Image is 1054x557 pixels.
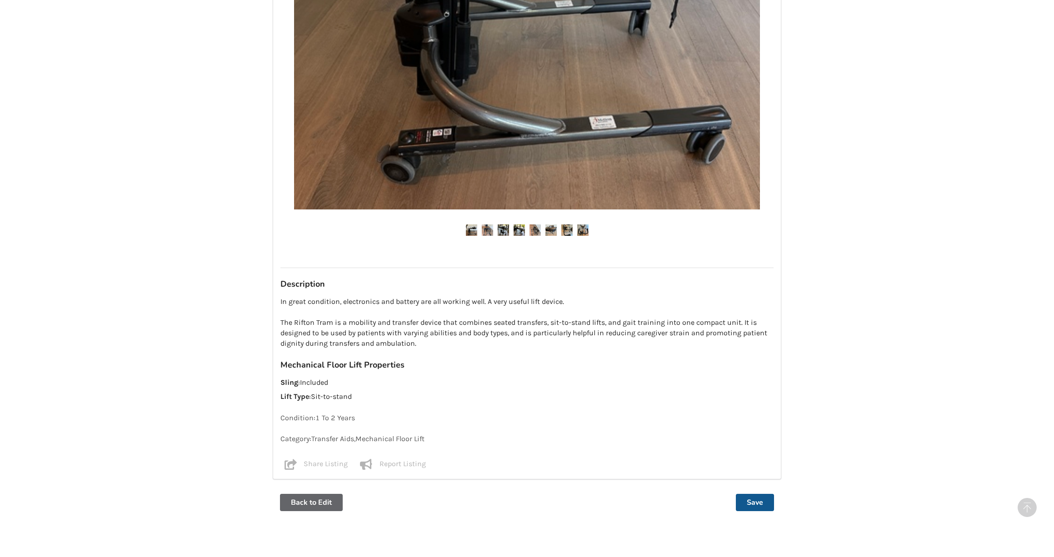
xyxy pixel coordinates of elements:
button: Save [736,494,774,511]
p: Report Listing [380,459,426,470]
img: rifton tram transfer lift and mobility support-mechanical floor lift-transfer aids-vancouver-assi... [498,224,509,236]
img: rifton tram transfer lift and mobility support-mechanical floor lift-transfer aids-vancouver-assi... [545,224,557,236]
img: rifton tram transfer lift and mobility support-mechanical floor lift-transfer aids-vancouver-assi... [577,224,589,236]
p: Condition: 1 To 2 Years [280,413,774,423]
strong: Lift Type [280,392,309,401]
h3: Mechanical Floor Lift Properties [280,360,774,370]
strong: Sling [280,378,298,387]
button: Back to Edit [280,494,343,511]
img: rifton tram transfer lift and mobility support-mechanical floor lift-transfer aids-vancouver-assi... [514,224,525,236]
p: In great condition, electronics and battery are all working well. A very useful lift device. The ... [280,297,774,348]
img: rifton tram transfer lift and mobility support-mechanical floor lift-transfer aids-vancouver-assi... [466,224,477,236]
img: rifton tram transfer lift and mobility support-mechanical floor lift-transfer aids-vancouver-assi... [482,224,493,236]
p: : Included [280,378,774,388]
img: rifton tram transfer lift and mobility support-mechanical floor lift-transfer aids-vancouver-assi... [561,224,573,236]
img: rifton tram transfer lift and mobility support-mechanical floor lift-transfer aids-vancouver-assi... [529,224,541,236]
p: : Sit-to-stand [280,392,774,402]
p: Category: Transfer Aids , Mechanical Floor Lift [280,434,774,444]
h3: Description [280,279,774,289]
